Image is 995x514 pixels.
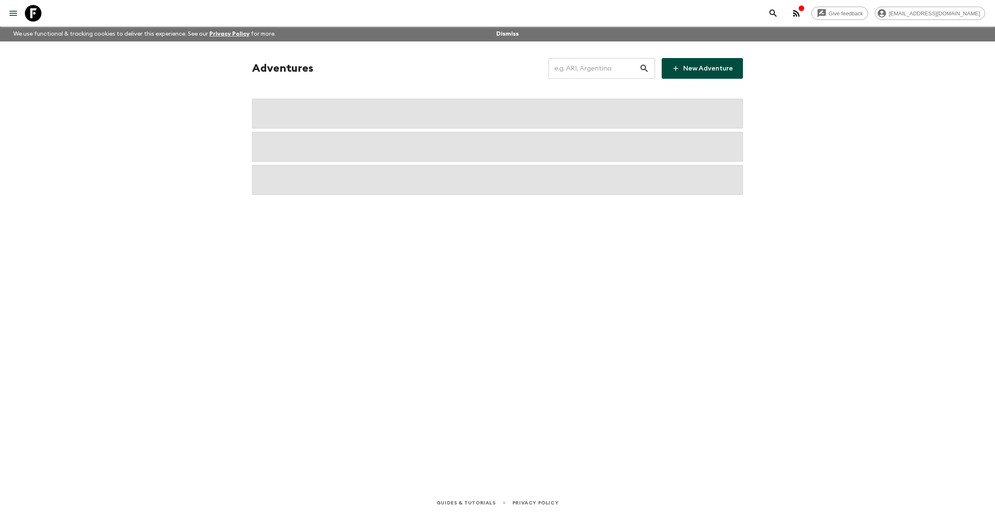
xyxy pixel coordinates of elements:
[662,58,743,79] a: New Adventure
[548,57,639,80] input: e.g. AR1, Argentina
[765,5,781,22] button: search adventures
[811,7,868,20] a: Give feedback
[884,10,985,17] span: [EMAIL_ADDRESS][DOMAIN_NAME]
[209,31,250,37] a: Privacy Policy
[875,7,985,20] div: [EMAIL_ADDRESS][DOMAIN_NAME]
[5,5,22,22] button: menu
[494,28,521,40] button: Dismiss
[824,10,868,17] span: Give feedback
[437,498,496,507] a: Guides & Tutorials
[252,60,313,77] h1: Adventures
[512,498,558,507] a: Privacy Policy
[10,27,279,41] p: We use functional & tracking cookies to deliver this experience. See our for more.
